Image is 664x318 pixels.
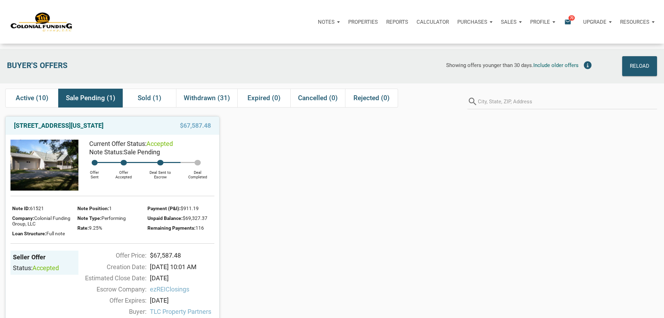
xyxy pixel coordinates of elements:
span: Payment (P&I): [147,206,181,211]
div: Buyer's Offers [3,56,201,76]
img: 576252 [10,140,78,191]
div: $67,587.48 [146,251,218,260]
div: Estimated Close Date: [75,273,146,283]
div: Rejected (0) [345,89,398,108]
span: Rate: [77,225,89,231]
div: Sale Pending (1) [58,89,123,108]
button: Upgrade [579,12,616,32]
div: Offer Price: [75,251,146,260]
button: email70 [559,12,579,32]
span: Note Type: [77,215,101,221]
a: Calculator [412,12,453,32]
p: Reports [386,19,408,25]
span: Unpaid Balance: [147,215,183,221]
span: $911.19 [181,206,199,211]
span: 70 [568,15,575,21]
span: Cancelled (0) [298,94,338,102]
span: Showing offers younger than 30 days. [446,62,533,68]
div: Seller Offer [13,253,76,261]
p: Purchases [457,19,487,25]
span: Current Offer Status: [89,140,146,147]
span: Sale Pending [124,148,160,156]
div: Offer Accepted [107,165,140,179]
p: Profile [530,19,550,25]
span: Performing [101,215,126,221]
span: Note ID: [12,206,30,211]
div: Sold (1) [123,89,176,108]
button: Reports [382,12,412,32]
p: Properties [348,19,378,25]
span: Sale Pending (1) [66,94,115,102]
p: Notes [318,19,335,25]
div: Deal Sent to Escrow [140,165,181,179]
button: Profile [526,12,559,32]
div: Active (10) [5,89,58,108]
p: Sales [501,19,517,25]
span: Remaining Payments: [147,225,196,231]
span: Loan Structure: [12,231,46,236]
div: [DATE] 10:01 AM [146,262,218,272]
span: Full note [46,231,65,236]
p: Calculator [417,19,449,25]
span: Note Status: [89,148,124,156]
img: NoteUnlimited [10,12,73,32]
div: Withdrawn (31) [176,89,237,108]
a: Properties [344,12,382,32]
span: Active (10) [16,94,48,102]
div: Creation Date: [75,262,146,272]
button: Resources [616,12,659,32]
input: City, State, ZIP, Address [478,94,657,109]
span: Company: [12,215,34,221]
div: Offer Sent [82,165,107,179]
span: ezREIClosings [150,284,214,294]
a: [STREET_ADDRESS][US_STATE] [14,121,104,130]
button: Sales [497,12,526,32]
span: accepted [146,140,173,147]
span: 116 [196,225,204,231]
i: search [467,94,478,109]
div: Expired (0) [237,89,290,108]
span: Withdrawn (31) [184,94,230,102]
div: Offer Expires: [75,296,146,305]
p: Resources [620,19,649,25]
div: [DATE] [146,273,218,283]
span: Colonial Funding Group, LLC [12,215,70,227]
i: email [564,18,572,26]
button: Notes [314,12,344,32]
button: Purchases [453,12,497,32]
button: Reload [622,56,657,76]
span: Sold (1) [138,94,161,102]
div: Escrow Company: [75,284,146,294]
span: Note Position: [77,206,109,211]
div: Cancelled (0) [290,89,345,108]
span: accepted [32,264,59,272]
span: 9.25% [89,225,102,231]
span: Expired (0) [247,94,281,102]
span: Include older offers [533,62,579,68]
span: 61521 [30,206,44,211]
p: Upgrade [583,19,606,25]
div: Reload [630,60,649,72]
span: Rejected (0) [353,94,390,102]
span: 1 [109,206,112,211]
div: Deal Completed [181,165,214,179]
span: Status: [13,264,32,272]
span: $69,327.37 [183,215,207,221]
div: [DATE] [146,296,218,305]
span: $67,587.48 [180,121,211,130]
